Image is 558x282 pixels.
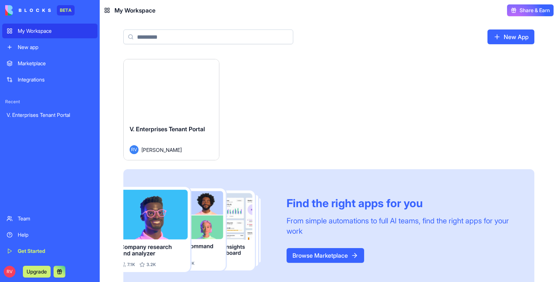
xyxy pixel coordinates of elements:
[23,268,51,275] a: Upgrade
[114,6,155,15] span: My Workspace
[2,24,97,38] a: My Workspace
[2,40,97,55] a: New app
[2,244,97,258] a: Get Started
[287,248,364,263] a: Browse Marketplace
[18,231,93,239] div: Help
[2,211,97,226] a: Team
[2,99,97,105] span: Recent
[141,146,182,154] span: [PERSON_NAME]
[287,196,517,210] div: Find the right apps for you
[520,7,550,14] span: Share & Earn
[57,5,75,15] div: BETA
[2,56,97,71] a: Marketplace
[2,72,97,87] a: Integrations
[287,216,517,236] div: From simple automations to full AI teams, find the right apps for your work
[18,215,93,222] div: Team
[130,125,205,133] span: V. Enterprises Tenant Portal
[18,247,93,255] div: Get Started
[2,108,97,122] a: V. Enterprises Tenant Portal
[23,266,51,278] button: Upgrade
[18,43,93,51] div: New app
[7,111,93,119] div: V. Enterprises Tenant Portal
[130,145,138,154] span: RV
[487,29,534,44] a: New App
[507,4,554,16] button: Share & Earn
[2,227,97,242] a: Help
[123,59,219,160] a: V. Enterprises Tenant PortalRV[PERSON_NAME]
[5,5,51,15] img: logo
[18,60,93,67] div: Marketplace
[5,5,75,15] a: BETA
[4,266,16,278] span: RV
[18,76,93,83] div: Integrations
[18,27,93,35] div: My Workspace
[123,187,275,272] img: Frame_181_egmpey.png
